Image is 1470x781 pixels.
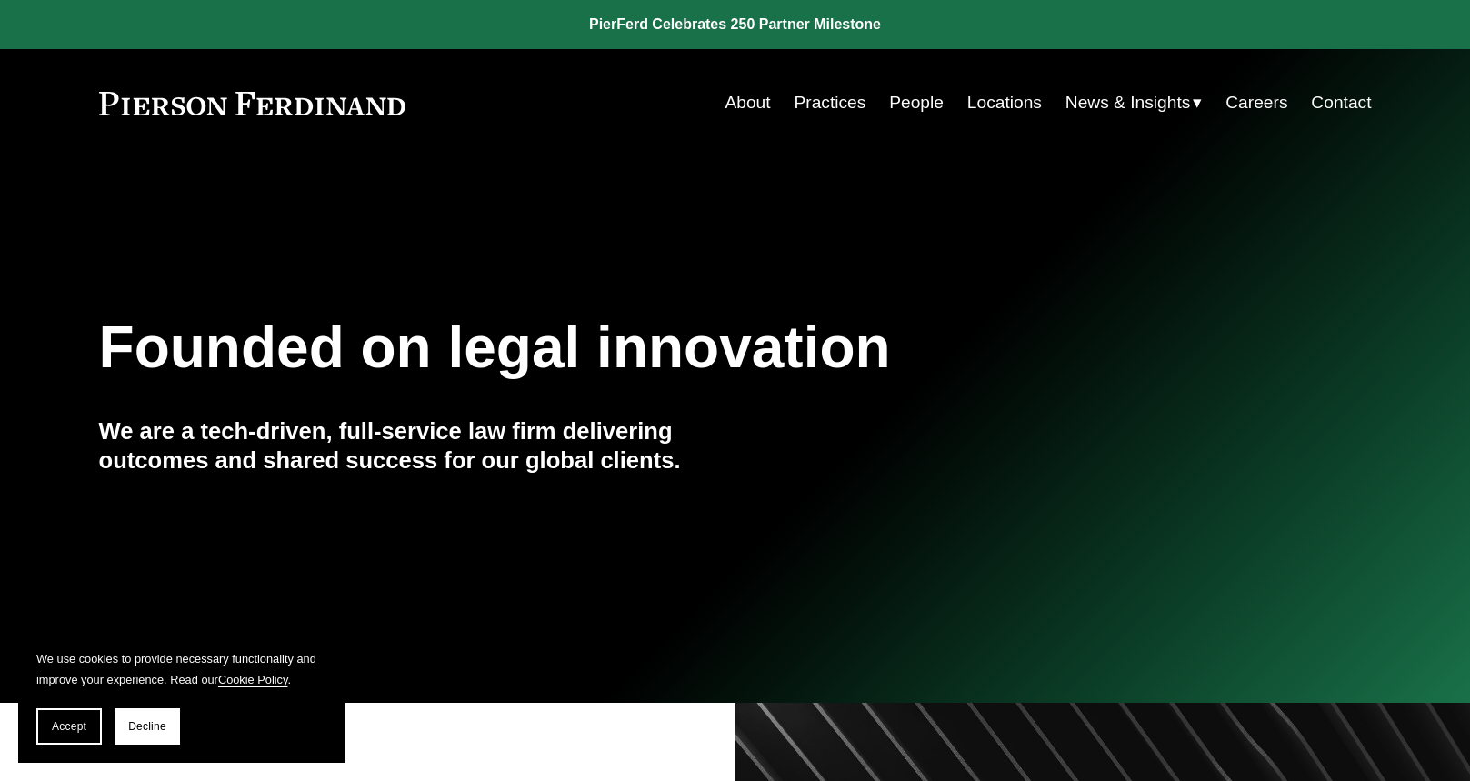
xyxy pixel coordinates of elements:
[1311,85,1371,120] a: Contact
[218,673,288,686] a: Cookie Policy
[128,720,166,733] span: Decline
[36,708,102,745] button: Accept
[115,708,180,745] button: Decline
[36,648,327,690] p: We use cookies to provide necessary functionality and improve your experience. Read our .
[99,315,1160,381] h1: Founded on legal innovation
[967,85,1042,120] a: Locations
[889,85,944,120] a: People
[1065,85,1203,120] a: folder dropdown
[1225,85,1287,120] a: Careers
[794,85,865,120] a: Practices
[99,416,735,476] h4: We are a tech-driven, full-service law firm delivering outcomes and shared success for our global...
[1065,87,1191,119] span: News & Insights
[52,720,86,733] span: Accept
[725,85,770,120] a: About
[18,630,345,763] section: Cookie banner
